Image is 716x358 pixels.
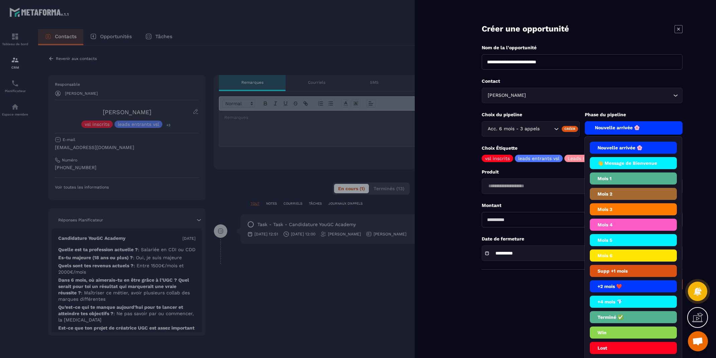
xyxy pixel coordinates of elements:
[482,112,580,118] p: Choix du pipeline
[486,92,527,99] span: [PERSON_NAME]
[482,169,683,175] p: Produit
[486,183,671,190] input: Search for option
[482,236,683,242] p: Date de fermeture
[482,178,683,194] div: Search for option
[527,92,671,99] input: Search for option
[482,121,580,137] div: Search for option
[482,45,683,51] p: Nom de la l'opportunité
[482,88,683,103] div: Search for option
[518,156,559,161] p: leads entrants vsl
[486,125,541,133] span: Acc. 6 mois - 3 appels
[585,112,683,118] p: Phase du pipeline
[482,202,683,209] p: Montant
[541,125,552,133] input: Search for option
[485,156,510,161] p: vsl inscrits
[482,145,683,151] p: Choix Étiquette
[568,156,606,161] p: Leads Instagram
[482,78,683,84] p: Contact
[688,331,708,351] a: Ouvrir le chat
[562,126,578,132] div: Créer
